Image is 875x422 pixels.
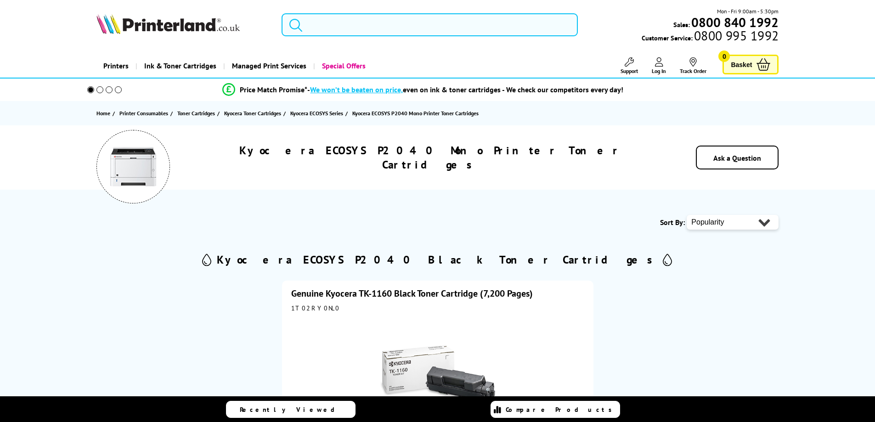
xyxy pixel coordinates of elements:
[96,14,271,36] a: Printerland Logo
[240,85,307,94] span: Price Match Promise*
[135,54,223,78] a: Ink & Toner Cartridges
[693,31,779,40] span: 0800 995 1992
[506,405,617,414] span: Compare Products
[119,108,168,118] span: Printer Consumables
[224,108,281,118] span: Kyocera Toner Cartridges
[223,54,313,78] a: Managed Print Services
[226,401,356,418] a: Recently Viewed
[290,108,345,118] a: Kyocera ECOSYS Series
[291,304,584,312] div: 1T02RY0NL0
[723,55,779,74] a: Basket 0
[621,57,638,74] a: Support
[310,85,403,94] span: We won’t be beaten on price,
[96,54,135,78] a: Printers
[217,253,658,267] h2: Kyocera ECOSYS P2040 Black Toner Cartridges
[96,14,240,34] img: Printerland Logo
[717,7,779,16] span: Mon - Fri 9:00am - 5:30pm
[290,108,343,118] span: Kyocera ECOSYS Series
[307,85,623,94] div: - even on ink & toner cartridges - We check our competitors every day!
[110,144,156,190] img: Kyocera ECOSYS P2040 Mono Printer Toner Cartridges
[491,401,620,418] a: Compare Products
[240,405,344,414] span: Recently Viewed
[75,82,772,98] li: modal_Promise
[177,108,215,118] span: Toner Cartridges
[660,218,685,227] span: Sort By:
[691,14,779,31] b: 0800 840 1992
[642,31,779,42] span: Customer Service:
[718,51,730,62] span: 0
[652,68,666,74] span: Log In
[313,54,373,78] a: Special Offers
[224,108,283,118] a: Kyocera Toner Cartridges
[731,58,752,71] span: Basket
[621,68,638,74] span: Support
[144,54,216,78] span: Ink & Toner Cartridges
[96,108,113,118] a: Home
[652,57,666,74] a: Log In
[119,108,170,118] a: Printer Consumables
[352,110,479,117] span: Kyocera ECOSYS P2040 Mono Printer Toner Cartridges
[690,18,779,27] a: 0800 840 1992
[673,20,690,29] span: Sales:
[198,143,662,172] h1: Kyocera ECOSYS P2040 Mono Printer Toner Cartridges
[291,287,533,299] a: Genuine Kyocera TK-1160 Black Toner Cartridge (7,200 Pages)
[680,57,706,74] a: Track Order
[713,153,761,163] a: Ask a Question
[177,108,217,118] a: Toner Cartridges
